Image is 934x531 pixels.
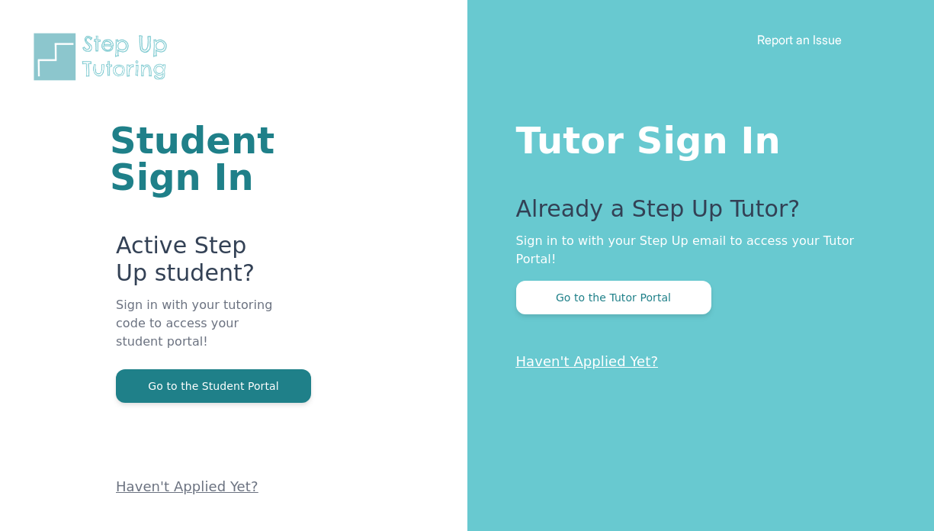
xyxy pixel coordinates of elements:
[116,369,311,403] button: Go to the Student Portal
[116,478,258,494] a: Haven't Applied Yet?
[516,290,711,304] a: Go to the Tutor Portal
[516,195,874,232] p: Already a Step Up Tutor?
[110,122,284,195] h1: Student Sign In
[116,232,284,296] p: Active Step Up student?
[516,353,659,369] a: Haven't Applied Yet?
[516,281,711,314] button: Go to the Tutor Portal
[116,296,284,369] p: Sign in with your tutoring code to access your student portal!
[30,31,177,83] img: Step Up Tutoring horizontal logo
[516,116,874,159] h1: Tutor Sign In
[516,232,874,269] p: Sign in to with your Step Up email to access your Tutor Portal!
[116,378,311,393] a: Go to the Student Portal
[757,32,842,47] a: Report an Issue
